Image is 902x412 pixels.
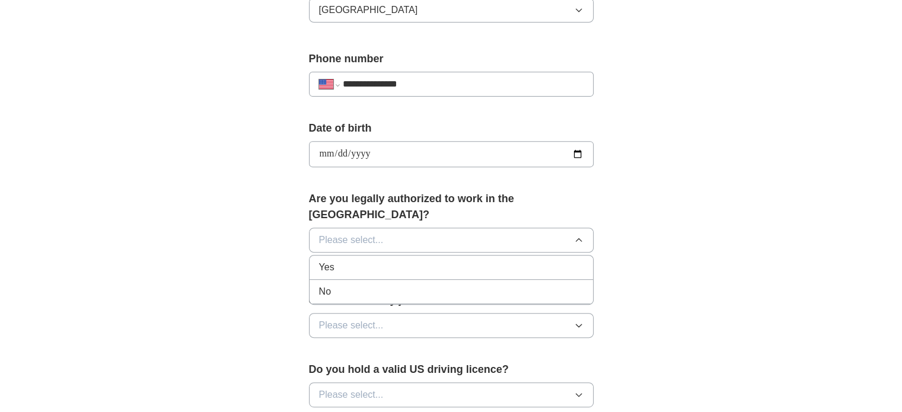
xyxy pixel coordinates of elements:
button: Please select... [309,228,594,253]
button: Please select... [309,313,594,338]
span: No [319,285,331,299]
label: Do you hold a valid US driving licence? [309,362,594,378]
span: Yes [319,260,334,274]
label: Phone number [309,51,594,67]
span: [GEOGRAPHIC_DATA] [319,3,418,17]
label: Date of birth [309,120,594,136]
span: Please select... [319,318,384,333]
label: Are you legally authorized to work in the [GEOGRAPHIC_DATA]? [309,191,594,223]
span: Please select... [319,233,384,247]
span: Please select... [319,388,384,402]
button: Please select... [309,382,594,407]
